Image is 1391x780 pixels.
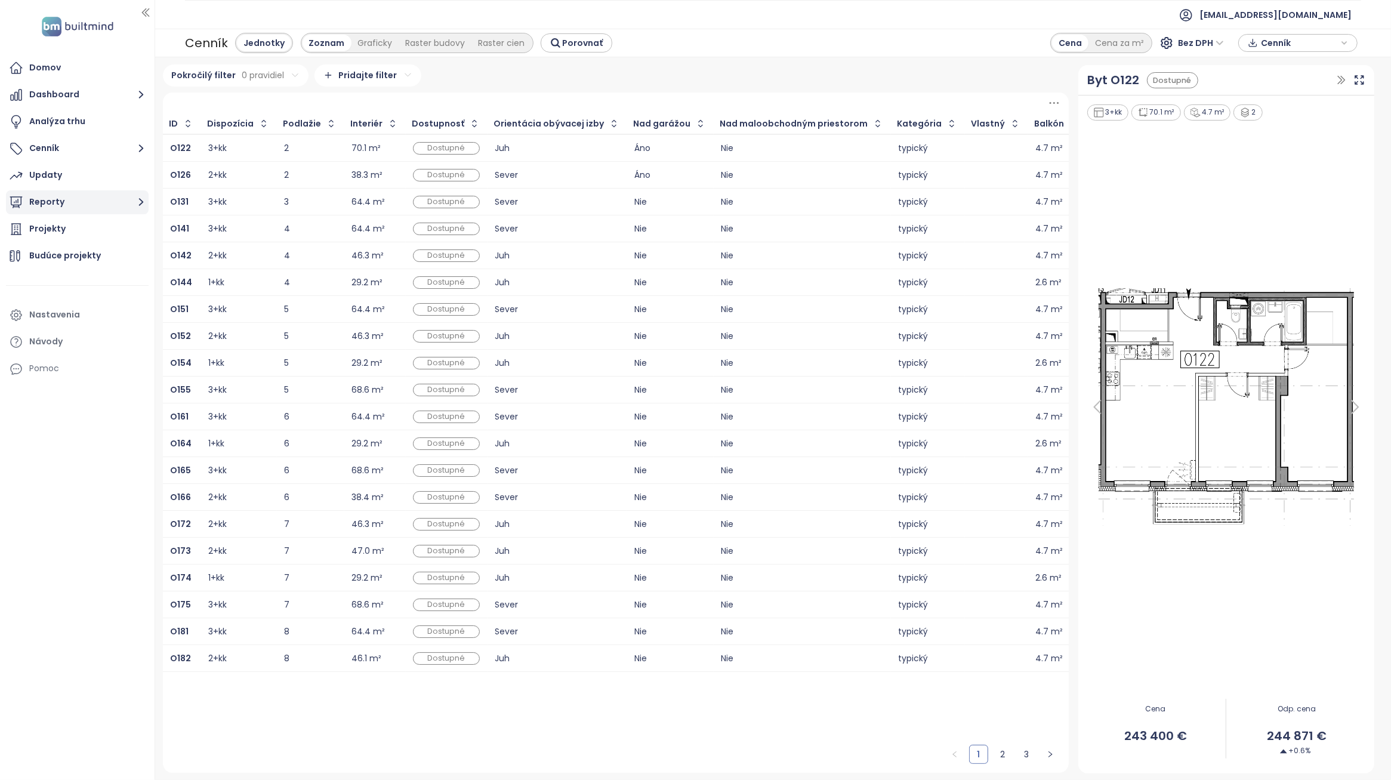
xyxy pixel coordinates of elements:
div: Nie [721,413,883,421]
div: Juh [495,655,619,662]
div: typický [898,279,957,286]
div: Nie [721,520,883,528]
div: Dostupné [413,599,480,611]
div: button [1245,34,1351,52]
div: Nie [721,225,883,233]
div: Sever [495,198,619,206]
div: Cena [1052,35,1088,51]
div: 2 [284,171,337,179]
div: typický [898,198,957,206]
div: typický [898,628,957,636]
div: Juh [495,279,619,286]
div: 4.7 m² [1035,198,1063,206]
b: O165 [170,464,191,476]
div: typický [898,332,957,340]
div: 7 [284,574,337,582]
div: Nie [721,306,883,313]
div: 3+kk [1087,104,1129,121]
div: Dostupné [413,411,480,423]
a: 2 [994,745,1011,763]
div: Balkón [1035,120,1065,128]
a: O144 [170,279,192,286]
div: Áno [634,171,706,179]
img: Floor plan [1085,285,1367,529]
div: Vlastný [971,120,1006,128]
div: Nie [721,440,883,448]
b: O164 [170,437,192,449]
div: 6 [284,494,337,501]
div: 38.3 m² [351,171,383,179]
div: Dostupné [413,169,480,181]
div: Nie [634,655,706,662]
div: Nie [634,332,706,340]
div: 64.4 m² [351,198,385,206]
a: Domov [6,56,149,80]
a: O122 [170,144,191,152]
div: typický [898,386,957,394]
div: 4.7 m² [1035,332,1063,340]
div: 3+kk [208,628,227,636]
div: Juh [495,359,619,367]
div: typický [898,601,957,609]
div: Sever [495,413,619,421]
div: Kategória [897,120,942,128]
b: O126 [170,169,191,181]
a: Updaty [6,164,149,187]
div: 3+kk [208,144,227,152]
b: O144 [170,276,192,288]
a: O141 [170,225,189,233]
div: Juh [495,547,619,555]
a: O152 [170,332,191,340]
a: O126 [170,171,191,179]
a: O155 [170,386,191,394]
div: 2+kk [208,547,227,555]
button: right [1041,745,1060,764]
div: Juh [495,520,619,528]
div: Dostupné [413,437,480,450]
div: Nie [721,279,883,286]
a: Návody [6,330,149,354]
span: Cena [1085,704,1226,715]
div: Nie [721,198,883,206]
div: Dostupné [413,491,480,504]
div: Nie [634,306,706,313]
div: 47.0 m² [351,547,384,555]
div: Podlažie [283,120,322,128]
div: 4.7 m² [1035,494,1063,501]
div: Nie [634,467,706,474]
b: O174 [170,572,192,584]
div: 5 [284,332,337,340]
a: O173 [170,547,191,555]
span: Bez DPH [1178,34,1224,52]
div: Orientácia obývacej izby [494,120,604,128]
div: Juh [495,332,619,340]
div: Projekty [29,221,66,236]
a: O165 [170,467,191,474]
div: Dostupné [413,652,480,665]
div: 4.7 m² [1035,628,1063,636]
div: Budúce projekty [29,248,101,263]
div: Cenník [185,32,228,54]
div: typický [898,440,957,448]
b: O142 [170,249,192,261]
div: 6 [284,467,337,474]
div: Pridajte filter [314,64,421,87]
a: 3 [1017,745,1035,763]
div: 4.7 m² [1035,601,1063,609]
div: Nie [721,171,883,179]
div: 64.4 m² [351,413,385,421]
button: Dashboard [6,83,149,107]
div: Nie [634,628,706,636]
div: 4.7 m² [1035,386,1063,394]
div: Dispozícia [208,120,254,128]
div: 3+kk [208,306,227,313]
div: 2.6 m² [1035,574,1062,582]
div: Dostupné [413,249,480,262]
div: Sever [495,225,619,233]
div: 7 [284,601,337,609]
b: O141 [170,223,189,235]
div: 2.6 m² [1035,279,1062,286]
a: O182 [170,655,191,662]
